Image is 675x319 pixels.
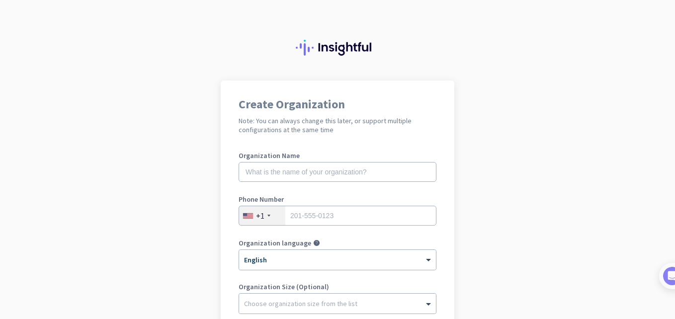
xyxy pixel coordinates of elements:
div: +1 [256,211,264,221]
label: Organization Name [239,152,436,159]
label: Phone Number [239,196,436,203]
input: What is the name of your organization? [239,162,436,182]
input: 201-555-0123 [239,206,436,226]
img: Insightful [296,40,379,56]
i: help [313,239,320,246]
h2: Note: You can always change this later, or support multiple configurations at the same time [239,116,436,134]
label: Organization language [239,239,311,246]
label: Organization Size (Optional) [239,283,436,290]
h1: Create Organization [239,98,436,110]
